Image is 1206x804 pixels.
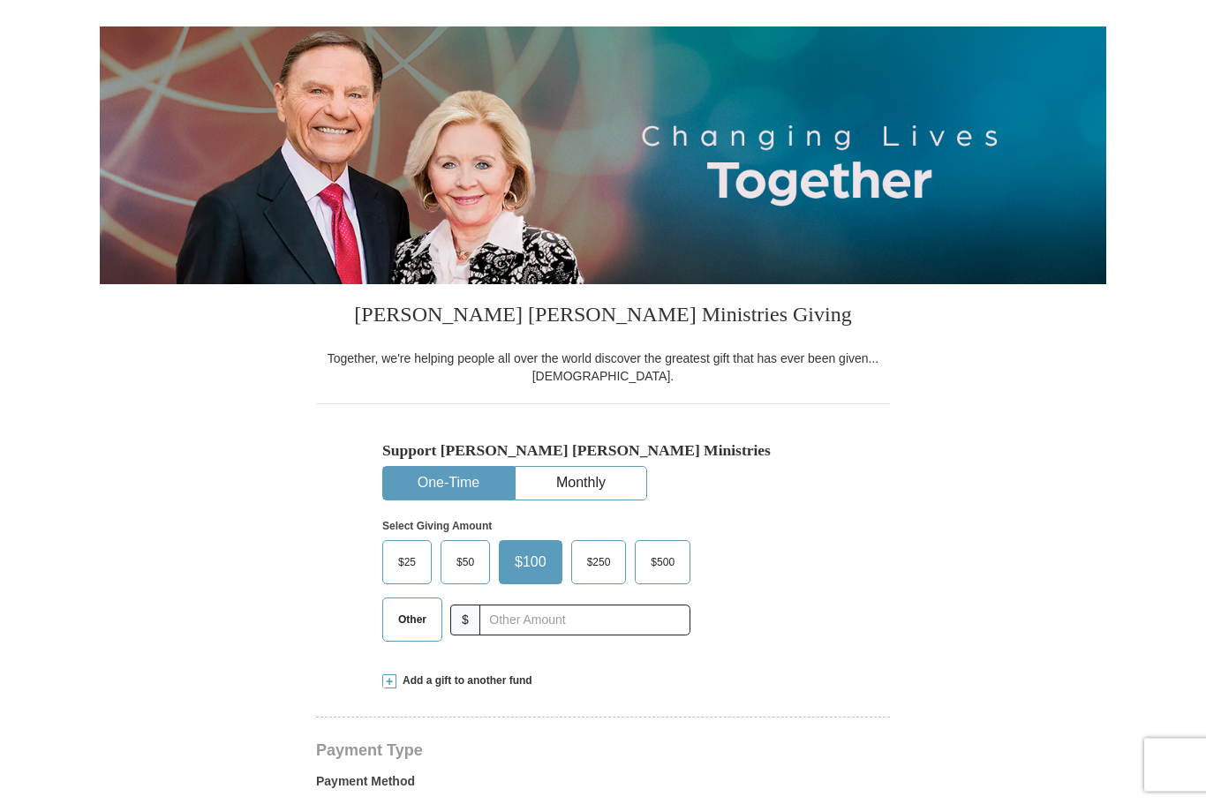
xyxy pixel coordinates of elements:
span: $500 [642,550,683,576]
h5: Support [PERSON_NAME] [PERSON_NAME] Ministries [382,442,824,461]
button: One-Time [383,468,514,500]
h3: [PERSON_NAME] [PERSON_NAME] Ministries Giving [316,285,890,350]
span: $ [450,605,480,636]
span: $100 [506,550,555,576]
span: $50 [448,550,483,576]
span: $25 [389,550,425,576]
span: $250 [578,550,620,576]
label: Payment Method [316,773,890,800]
span: Add a gift to another fund [396,674,532,689]
strong: Select Giving Amount [382,521,492,533]
span: Other [389,607,435,634]
button: Monthly [516,468,646,500]
input: Other Amount [479,605,690,636]
div: Together, we're helping people all over the world discover the greatest gift that has ever been g... [316,350,890,386]
h4: Payment Type [316,744,890,758]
